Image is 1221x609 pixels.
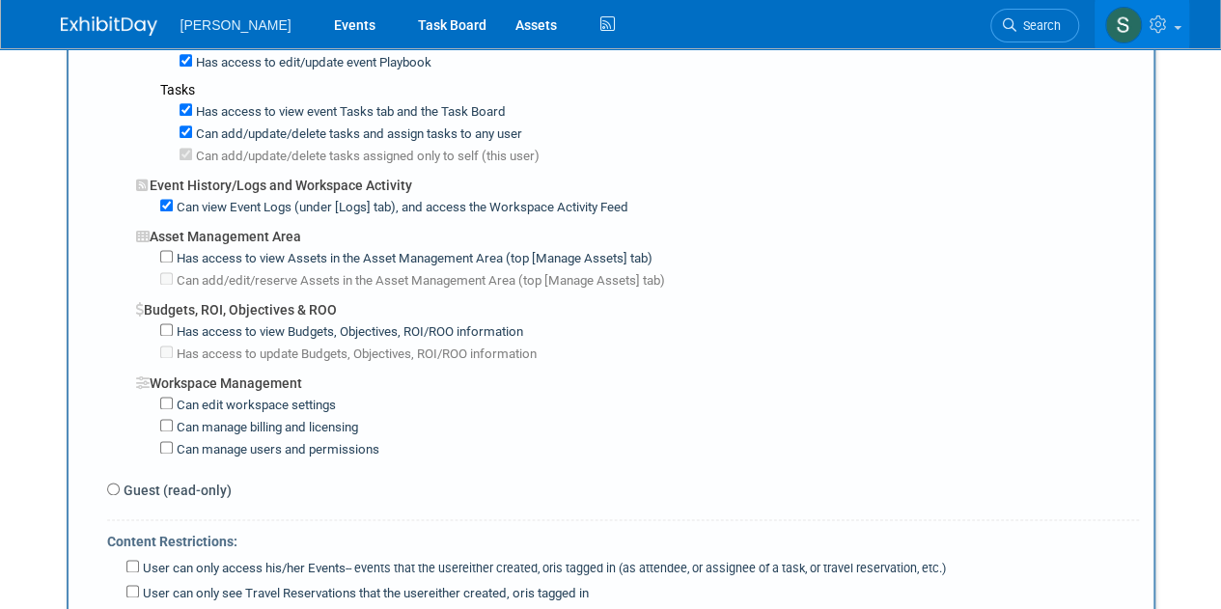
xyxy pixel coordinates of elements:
[192,148,540,166] label: Can add/update/delete tasks assigned only to self (this user)
[192,125,522,144] label: Can add/update/delete tasks and assign tasks to any user
[173,323,523,342] label: Has access to view Budgets, Objectives, ROI/ROO information
[173,272,665,291] label: Can add/edit/reserve Assets in the Asset Management Area (top [Manage Assets] tab)
[173,346,537,364] label: Has access to update Budgets, Objectives, ROI/ROO information
[139,560,946,578] label: User can only access his/her Events
[346,561,946,575] span: -- events that the user is tagged in (as attendee, or assignee of a task, or travel reservation, ...
[61,16,157,36] img: ExhibitDay
[173,397,336,415] label: Can edit workspace settings
[136,364,1139,393] div: Workspace Management
[180,17,291,33] span: [PERSON_NAME]
[139,585,589,603] label: User can only see Travel Reservations that the user is tagged in
[192,54,431,72] label: Has access to edit/update event Playbook
[1016,18,1061,33] span: Search
[173,441,379,459] label: Can manage users and permissions
[160,80,1139,99] div: Tasks
[173,419,358,437] label: Can manage billing and licensing
[120,481,232,500] label: Guest (read-only)
[192,103,506,122] label: Has access to view event Tasks tab and the Task Board
[136,291,1139,319] div: Budgets, ROI, Objectives & ROO
[429,586,525,600] span: either created, or
[136,217,1139,246] div: Asset Management Area
[136,166,1139,195] div: Event History/Logs and Workspace Activity
[1105,7,1142,43] img: Skye Tuinei
[107,520,1139,556] div: Content Restrictions:
[173,199,628,217] label: Can view Event Logs (under [Logs] tab), and access the Workspace Activity Feed
[173,250,652,268] label: Has access to view Assets in the Asset Management Area (top [Manage Assets] tab)
[990,9,1079,42] a: Search
[462,561,553,575] span: either created, or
